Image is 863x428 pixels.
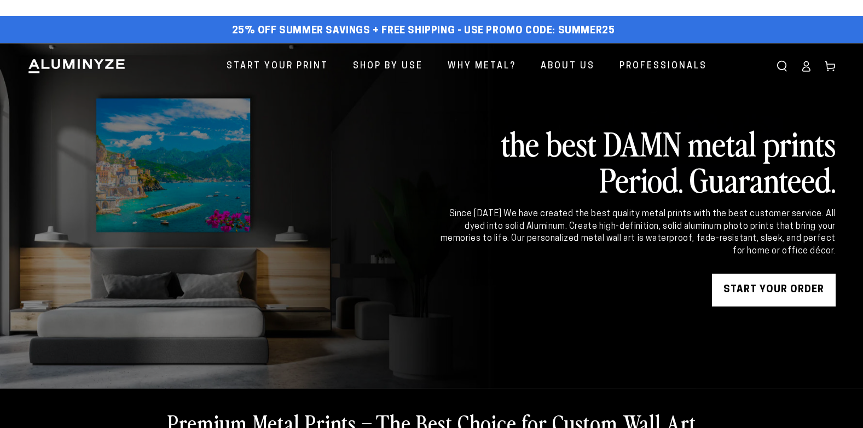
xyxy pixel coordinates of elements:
[712,274,836,306] a: START YOUR Order
[218,52,337,81] a: Start Your Print
[227,59,328,74] span: Start Your Print
[541,59,595,74] span: About Us
[770,54,794,78] summary: Search our site
[27,58,126,74] img: Aluminyze
[439,52,524,81] a: Why Metal?
[448,59,516,74] span: Why Metal?
[611,52,715,81] a: Professionals
[353,59,423,74] span: Shop By Use
[232,25,615,37] span: 25% off Summer Savings + Free Shipping - Use Promo Code: SUMMER25
[619,59,707,74] span: Professionals
[532,52,603,81] a: About Us
[438,125,836,197] h2: the best DAMN metal prints Period. Guaranteed.
[438,208,836,257] div: Since [DATE] We have created the best quality metal prints with the best customer service. All dy...
[345,52,431,81] a: Shop By Use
